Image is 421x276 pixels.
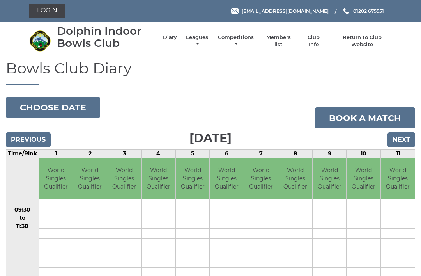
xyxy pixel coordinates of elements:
td: World Singles Qualifier [244,158,278,199]
span: [EMAIL_ADDRESS][DOMAIN_NAME] [242,8,329,14]
button: Choose date [6,97,100,118]
td: 8 [278,150,312,158]
a: Email [EMAIL_ADDRESS][DOMAIN_NAME] [231,7,329,15]
a: Club Info [302,34,325,48]
h1: Bowls Club Diary [6,60,415,85]
a: Book a match [315,107,415,128]
td: World Singles Qualifier [347,158,380,199]
td: World Singles Qualifier [210,158,244,199]
a: Phone us 01202 675551 [342,7,384,15]
td: 10 [347,150,381,158]
td: 3 [107,150,142,158]
span: 01202 675551 [353,8,384,14]
img: Email [231,8,239,14]
td: World Singles Qualifier [313,158,347,199]
td: World Singles Qualifier [142,158,175,199]
a: Login [29,4,65,18]
td: 6 [210,150,244,158]
td: 5 [175,150,210,158]
td: 2 [73,150,107,158]
td: 4 [141,150,175,158]
td: Time/Rink [6,150,39,158]
a: Competitions [217,34,255,48]
img: Phone us [343,8,349,14]
td: 11 [381,150,415,158]
td: World Singles Qualifier [278,158,312,199]
div: Dolphin Indoor Bowls Club [57,25,155,49]
a: Members list [262,34,294,48]
td: World Singles Qualifier [381,158,415,199]
a: Return to Club Website [333,34,392,48]
a: Leagues [185,34,209,48]
input: Next [387,132,415,147]
td: 9 [312,150,347,158]
td: World Singles Qualifier [107,158,141,199]
td: World Singles Qualifier [73,158,107,199]
td: 7 [244,150,278,158]
td: World Singles Qualifier [39,158,73,199]
input: Previous [6,132,51,147]
a: Diary [163,34,177,41]
td: 1 [39,150,73,158]
td: World Singles Qualifier [176,158,210,199]
img: Dolphin Indoor Bowls Club [29,30,51,52]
